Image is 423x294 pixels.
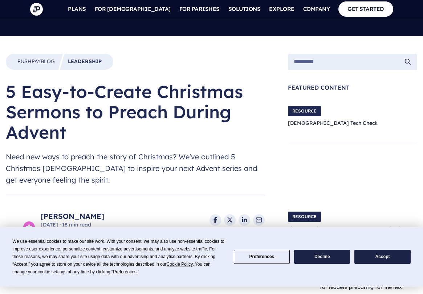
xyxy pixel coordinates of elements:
img: Jayson D. Bradley [6,207,32,233]
span: Cookie Policy [167,262,193,267]
a: [DEMOGRAPHIC_DATA] Tech Check [288,120,378,126]
img: Church Tech Check Blog Hero Image [382,99,417,134]
span: RESOURCE [288,212,321,222]
a: GET STARTED [338,1,393,16]
span: RESOURCE [288,106,321,116]
a: Share on LinkedIn [239,214,250,226]
span: Need new ways to preach the story of Christmas? We've outlined 5 Christmas [DEMOGRAPHIC_DATA] to ... [6,151,265,186]
span: Featured Content [288,85,417,90]
a: PushpayBlog [17,58,55,65]
span: · [60,221,61,228]
a: Share on Facebook [210,214,221,226]
button: Decline [294,250,350,264]
span: [DATE] 18 min read [41,221,104,229]
button: Accept [354,250,410,264]
div: We use essential cookies to make our site work. With your consent, we may also use non-essential ... [12,238,225,276]
h1: 5 Easy-to-Create Christmas Sermons to Preach During Advent [6,81,265,142]
span: Pushpay [17,58,41,65]
a: The State of [DEMOGRAPHIC_DATA] Technology [288,225,410,232]
span: Preferences [113,269,137,274]
a: Share via Email [253,214,265,226]
button: Preferences [234,250,290,264]
a: [PERSON_NAME] [41,211,104,221]
a: Leadership [68,58,102,65]
a: Share on X [224,214,236,226]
